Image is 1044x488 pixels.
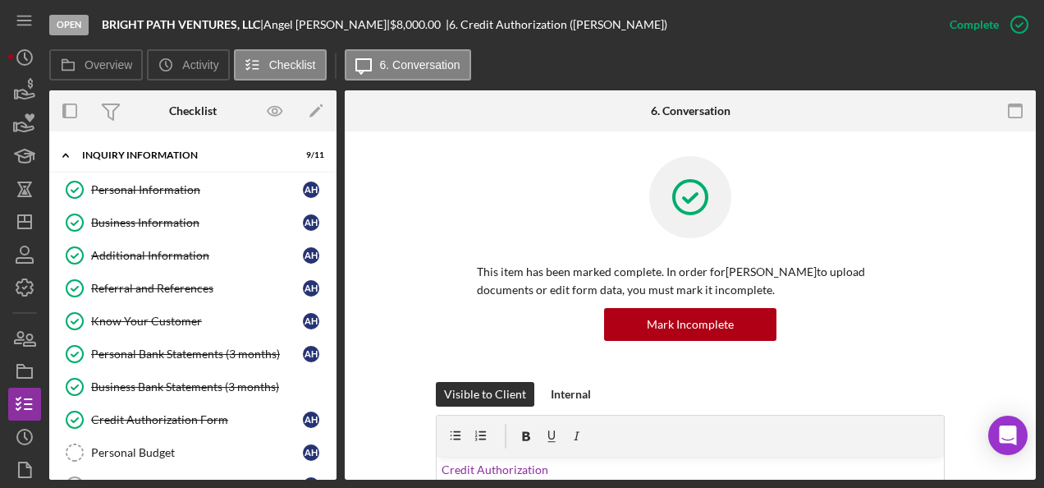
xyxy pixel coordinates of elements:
[91,348,303,361] div: Personal Bank Statements (3 months)
[988,416,1028,455] div: Open Intercom Messenger
[147,49,229,81] button: Activity
[182,58,218,71] label: Activity
[82,150,283,160] div: INQUIRY INFORMATION
[91,282,303,295] div: Referral and References
[263,18,390,31] div: Angel [PERSON_NAME] |
[57,272,328,305] a: Referral and ReferencesAH
[380,58,460,71] label: 6. Conversation
[543,382,599,407] button: Internal
[442,463,548,476] a: Credit Authorization
[436,382,534,407] button: Visible to Client
[234,49,327,81] button: Checklist
[303,444,319,461] div: A H
[444,382,526,407] div: Visible to Client
[102,18,263,31] div: |
[345,49,471,81] button: 6. Conversation
[303,280,319,297] div: A H
[933,8,1036,41] button: Complete
[91,216,303,229] div: Business Information
[91,315,303,328] div: Know Your Customer
[57,403,328,436] a: Credit Authorization FormAH
[57,173,328,206] a: Personal InformationAH
[604,308,776,341] button: Mark Incomplete
[303,182,319,198] div: A H
[102,17,260,31] b: BRIGHT PATH VENTURES, LLC
[303,247,319,264] div: A H
[295,150,324,160] div: 9 / 11
[950,8,999,41] div: Complete
[551,382,591,407] div: Internal
[57,371,328,403] a: Business Bank Statements (3 months)
[91,380,327,394] div: Business Bank Statements (3 months)
[303,214,319,231] div: A H
[91,249,303,262] div: Additional Information
[91,413,303,426] div: Credit Authorization Form
[57,436,328,469] a: Personal BudgetAH
[57,305,328,338] a: Know Your CustomerAH
[57,239,328,272] a: Additional InformationAH
[651,104,730,117] div: 6. Conversation
[269,58,316,71] label: Checklist
[49,15,89,35] div: Open
[303,412,319,428] div: A H
[91,183,303,196] div: Personal Information
[477,263,904,300] p: This item has been marked complete. In order for [PERSON_NAME] to upload documents or edit form d...
[85,58,132,71] label: Overview
[169,104,217,117] div: Checklist
[57,206,328,239] a: Business InformationAH
[303,346,319,362] div: A H
[303,313,319,329] div: A H
[446,18,667,31] div: | 6. Credit Authorization ([PERSON_NAME])
[49,49,143,81] button: Overview
[57,338,328,371] a: Personal Bank Statements (3 months)AH
[91,446,303,459] div: Personal Budget
[390,18,446,31] div: $8,000.00
[647,308,734,341] div: Mark Incomplete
